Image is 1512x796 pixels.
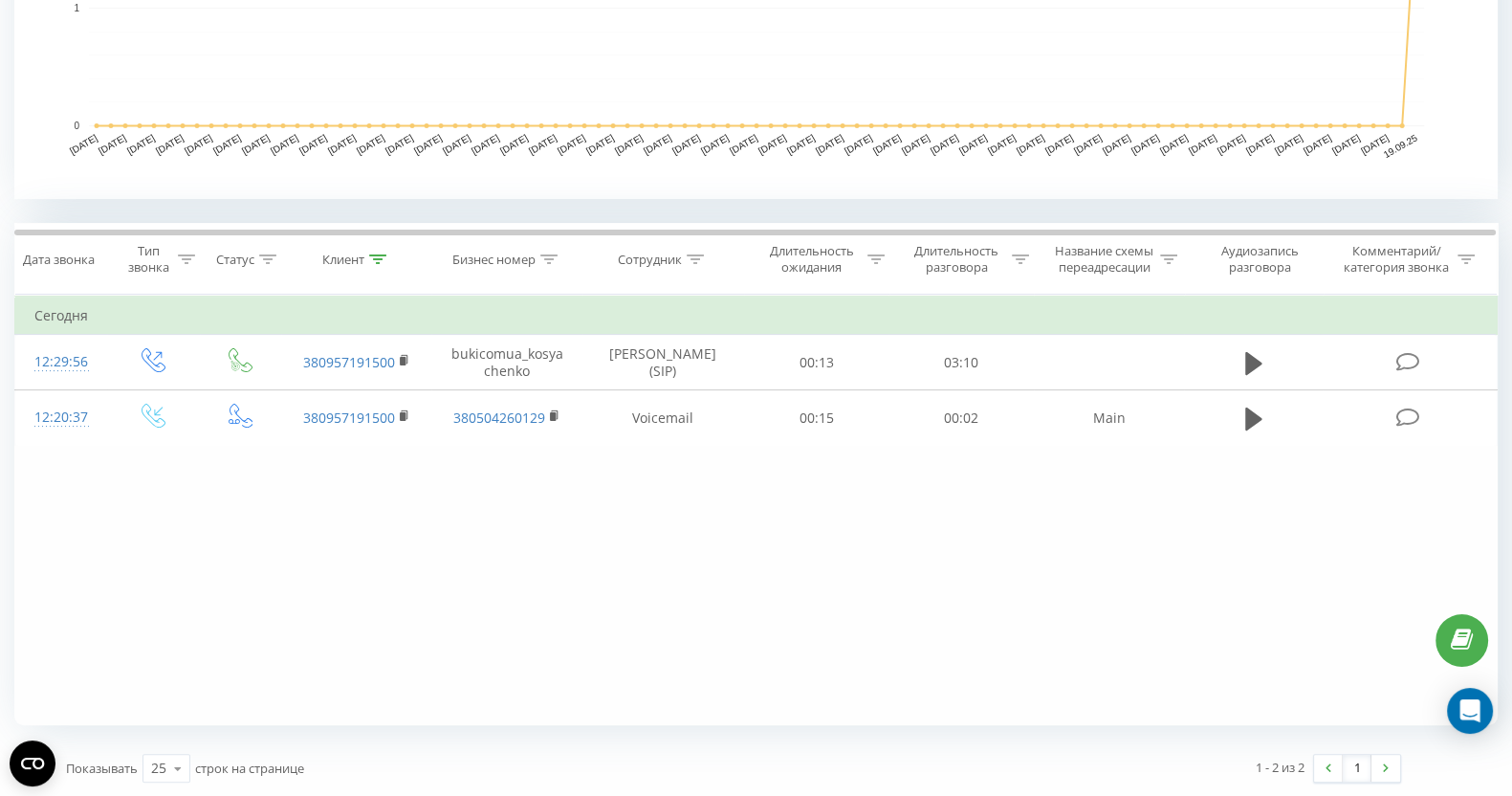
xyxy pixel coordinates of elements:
[195,760,304,777] span: строк на странице
[66,760,138,777] span: Показывать
[1072,132,1104,156] text: [DATE]
[1302,132,1333,156] text: [DATE]
[744,390,888,446] td: 00:15
[1330,132,1362,156] text: [DATE]
[556,132,587,156] text: [DATE]
[470,132,501,156] text: [DATE]
[888,390,1033,446] td: 00:02
[154,132,186,156] text: [DATE]
[125,132,157,156] text: [DATE]
[10,741,55,786] button: Open CMP widget
[216,252,254,268] div: Статус
[1187,132,1218,156] text: [DATE]
[582,335,744,390] td: [PERSON_NAME] (SIP)
[756,132,788,156] text: [DATE]
[1359,132,1391,156] text: [DATE]
[322,252,364,268] div: Клиент
[871,132,903,156] text: [DATE]
[1341,243,1453,276] div: Комментарий/категория звонка
[498,132,530,156] text: [DATE]
[527,132,559,156] text: [DATE]
[1256,758,1304,777] div: 1 - 2 из 2
[97,132,128,156] text: [DATE]
[441,132,472,156] text: [DATE]
[124,243,173,276] div: Тип звонка
[1053,243,1155,276] div: Название схемы переадресации
[452,252,536,268] div: Бизнес номер
[1015,132,1046,156] text: [DATE]
[453,409,545,427] a: 380504260129
[183,132,214,156] text: [DATE]
[744,335,888,390] td: 00:13
[15,297,1498,335] td: Сегодня
[1034,390,1184,446] td: Main
[618,252,682,268] div: Сотрудник
[151,759,166,778] div: 25
[34,399,88,436] div: 12:20:37
[68,132,99,156] text: [DATE]
[761,243,862,276] div: Длительность ожидания
[670,132,702,156] text: [DATE]
[240,132,272,156] text: [DATE]
[785,132,817,156] text: [DATE]
[582,390,744,446] td: Voicemail
[814,132,845,156] text: [DATE]
[1343,755,1371,782] a: 1
[74,3,79,13] text: 1
[303,409,395,427] a: 380957191500
[412,132,444,156] text: [DATE]
[584,132,616,156] text: [DATE]
[642,132,673,156] text: [DATE]
[613,132,645,156] text: [DATE]
[303,353,395,371] a: 380957191500
[431,335,581,390] td: bukicomua_kosyachenko
[1201,243,1318,276] div: Аудиозапись разговора
[1273,132,1304,156] text: [DATE]
[957,132,989,156] text: [DATE]
[1216,132,1247,156] text: [DATE]
[1382,132,1420,160] text: 19.09.25
[1043,132,1075,156] text: [DATE]
[269,132,300,156] text: [DATE]
[34,343,88,381] div: 12:29:56
[355,132,386,156] text: [DATE]
[907,243,1007,276] div: Длительность разговора
[1244,132,1276,156] text: [DATE]
[1447,688,1493,734] div: Open Intercom Messenger
[986,132,1018,156] text: [DATE]
[929,132,960,156] text: [DATE]
[383,132,415,156] text: [DATE]
[74,121,79,131] text: 0
[699,132,731,156] text: [DATE]
[1101,132,1132,156] text: [DATE]
[1158,132,1190,156] text: [DATE]
[23,252,95,268] div: Дата звонка
[211,132,243,156] text: [DATE]
[900,132,931,156] text: [DATE]
[728,132,759,156] text: [DATE]
[888,335,1033,390] td: 03:10
[1129,132,1161,156] text: [DATE]
[843,132,874,156] text: [DATE]
[326,132,358,156] text: [DATE]
[297,132,329,156] text: [DATE]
